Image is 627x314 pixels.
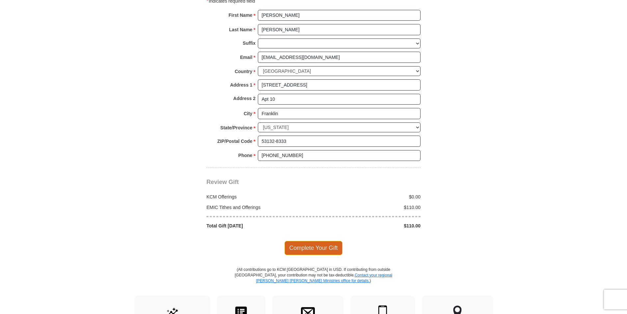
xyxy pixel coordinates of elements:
[313,222,424,229] div: $110.00
[240,53,252,62] strong: Email
[229,25,253,34] strong: Last Name
[203,194,314,200] div: KCM Offerings
[238,151,253,160] strong: Phone
[243,39,256,48] strong: Suffix
[313,204,424,211] div: $110.00
[229,11,252,20] strong: First Name
[256,273,392,283] a: Contact your regional [PERSON_NAME] [PERSON_NAME] Ministries office for details.
[235,67,253,76] strong: Country
[217,137,253,146] strong: ZIP/Postal Code
[203,222,314,229] div: Total Gift [DATE]
[234,267,393,296] p: (All contributions go to KCM [GEOGRAPHIC_DATA] in USD. If contributing from outside [GEOGRAPHIC_D...
[244,109,252,118] strong: City
[220,123,252,132] strong: State/Province
[233,94,256,103] strong: Address 2
[230,80,253,90] strong: Address 1
[206,179,239,185] span: Review Gift
[313,194,424,200] div: $0.00
[285,241,343,255] span: Complete Your Gift
[203,204,314,211] div: EMIC Tithes and Offerings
